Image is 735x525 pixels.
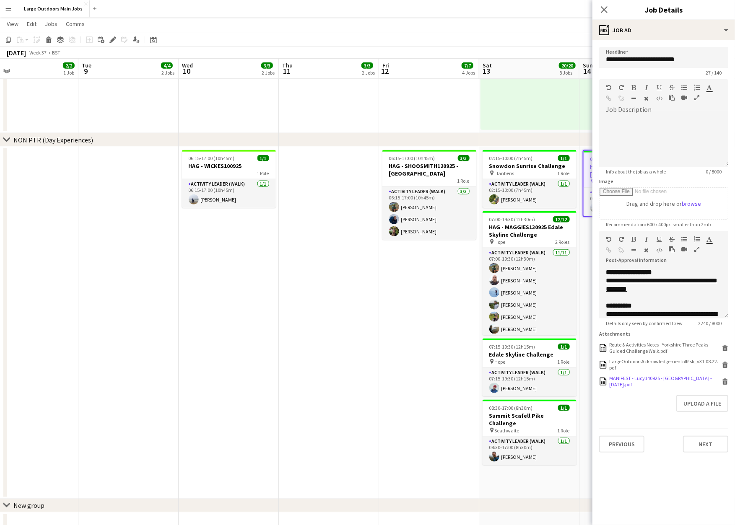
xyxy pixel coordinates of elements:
[495,239,506,245] span: Hope
[17,0,90,17] button: Large Outdoors Main Jobs
[606,84,612,91] button: Undo
[462,70,475,76] div: 4 Jobs
[483,339,577,396] app-job-card: 07:15-19:30 (12h15m)1/1Edale Skyline Challenge Hope1 RoleActivity Leader (Walk)1/107:15-19:30 (12...
[599,221,717,228] span: Recommendation: 600 x 400px, smaller than 2mb
[81,66,91,76] span: 9
[683,436,728,453] button: Next
[389,155,435,161] span: 06:15-17:00 (10h45m)
[27,20,36,28] span: Edit
[681,94,687,101] button: Insert video
[257,170,269,176] span: 1 Role
[483,150,577,208] app-job-card: 02:15-10:00 (7h45m)1/1Snowdon Sunrise Challenge Llanberis1 RoleActivity Leader (Walk)1/102:15-10:...
[656,84,662,91] button: Underline
[63,62,75,69] span: 2/2
[559,62,576,69] span: 20/20
[481,66,492,76] span: 13
[182,179,276,208] app-card-role: Activity Leader (Walk)1/106:15-17:00 (10h45m)[PERSON_NAME]
[583,150,677,217] div: 06:15-17:00 (10h45m)1/1HAG - Lucy140925 - [GEOGRAPHIC_DATA] [PERSON_NAME] in Ribblesdale [GEOGRAP...
[631,247,637,253] button: Horizontal Line
[483,162,577,170] h3: Snowdon Sunrise Challenge
[28,49,49,56] span: Week 37
[644,84,649,91] button: Italic
[489,405,533,411] span: 08:30-17:00 (8h30m)
[62,18,88,29] a: Comms
[669,246,675,253] button: Paste as plain text
[656,95,662,102] button: HTML Code
[23,18,40,29] a: Edit
[489,216,535,222] span: 07:00-19:30 (12h30m)
[13,136,93,144] div: NON PTR (Day Experiences)
[189,155,235,161] span: 06:15-17:00 (10h45m)
[63,70,74,76] div: 1 Job
[644,247,649,253] button: Clear Formatting
[558,170,570,176] span: 1 Role
[495,427,519,434] span: Seathwaite
[599,168,673,175] span: Info about the job as a whole
[161,62,173,69] span: 4/4
[182,150,276,208] app-job-card: 06:15-17:00 (10h45m)1/1HAG - WICKES1009251 RoleActivity Leader (Walk)1/106:15-17:00 (10h45m)[PERS...
[676,395,728,412] button: Upload a file
[161,70,174,76] div: 2 Jobs
[362,70,375,76] div: 2 Jobs
[631,95,637,102] button: Horizontal Line
[656,247,662,253] button: HTML Code
[559,70,575,76] div: 8 Jobs
[381,66,389,76] span: 12
[45,20,57,28] span: Jobs
[669,94,675,101] button: Paste as plain text
[582,66,593,76] span: 14
[558,405,570,411] span: 1/1
[361,62,373,69] span: 3/3
[592,4,735,15] h3: Job Details
[558,344,570,350] span: 1/1
[261,62,273,69] span: 3/3
[644,236,649,243] button: Italic
[681,236,687,243] button: Unordered List
[631,236,637,243] button: Bold
[694,94,700,101] button: Fullscreen
[618,84,624,91] button: Redo
[699,70,728,76] span: 27 / 140
[691,320,728,326] span: 2240 / 8000
[584,163,676,178] h3: HAG - Lucy140925 - [GEOGRAPHIC_DATA]
[7,49,26,57] div: [DATE]
[583,62,593,69] span: Sun
[694,246,700,253] button: Fullscreen
[681,246,687,253] button: Insert video
[706,236,712,243] button: Text Color
[669,236,675,243] button: Strikethrough
[457,178,470,184] span: 1 Role
[483,211,577,335] app-job-card: 07:00-19:30 (12h30m)12/12HAG - MAGGIES130925 Edale Skyline Challenge Hope2 RolesActivity Leader (...
[458,155,470,161] span: 3/3
[181,66,193,76] span: 10
[495,170,514,176] span: Llanberis
[599,320,689,326] span: Details only seen by confirmed Crew
[483,412,577,427] h3: Summit Scafell Pike Challenge
[483,437,577,465] app-card-role: Activity Leader (Walk)1/108:30-17:00 (8h30m)[PERSON_NAME]
[483,368,577,396] app-card-role: Activity Leader (Walk)1/107:15-19:30 (12h15m)[PERSON_NAME]
[282,62,293,69] span: Thu
[382,187,476,240] app-card-role: Activity Leader (Walk)3/306:15-17:00 (10h45m)[PERSON_NAME][PERSON_NAME][PERSON_NAME]
[590,156,636,162] span: 06:15-17:00 (10h45m)
[182,62,193,69] span: Wed
[556,239,570,245] span: 2 Roles
[495,359,506,365] span: Hope
[281,66,293,76] span: 11
[558,155,570,161] span: 1/1
[599,331,631,337] label: Attachments
[483,400,577,465] app-job-card: 08:30-17:00 (8h30m)1/1Summit Scafell Pike Challenge Seathwaite1 RoleActivity Leader (Walk)1/108:3...
[489,155,533,161] span: 02:15-10:00 (7h45m)
[66,20,85,28] span: Comms
[382,162,476,177] h3: HAG - SHOOSMITH120925 - [GEOGRAPHIC_DATA]
[82,62,91,69] span: Tue
[13,501,44,509] div: New group
[483,62,492,69] span: Sat
[382,62,389,69] span: Fri
[631,84,637,91] button: Bold
[7,20,18,28] span: View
